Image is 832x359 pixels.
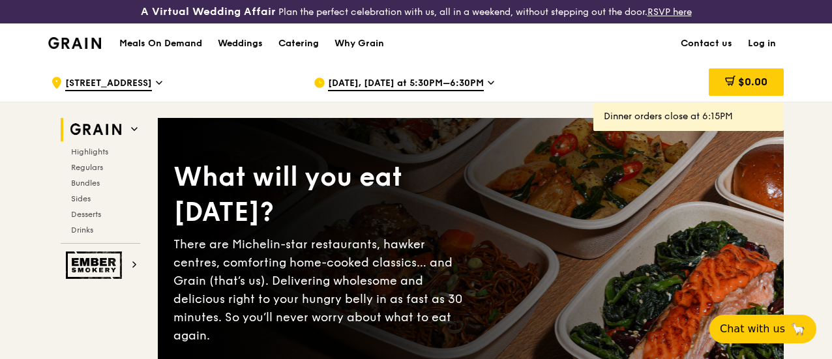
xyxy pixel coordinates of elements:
a: Log in [740,24,784,63]
h1: Meals On Demand [119,37,202,50]
a: GrainGrain [48,23,101,62]
div: Catering [278,24,319,63]
a: Why Grain [327,24,392,63]
span: Bundles [71,179,100,188]
img: Ember Smokery web logo [66,251,126,279]
div: There are Michelin-star restaurants, hawker centres, comforting home-cooked classics… and Grain (... [173,235,471,345]
span: [DATE], [DATE] at 5:30PM–6:30PM [328,77,484,91]
span: Highlights [71,147,108,156]
div: Dinner orders close at 6:15PM [604,110,773,123]
img: Grain web logo [66,118,126,141]
div: Weddings [218,24,263,63]
a: Catering [271,24,327,63]
div: Plan the perfect celebration with us, all in a weekend, without stepping out the door. [139,5,694,18]
a: Contact us [673,24,740,63]
span: Desserts [71,210,101,219]
div: What will you eat [DATE]? [173,160,471,230]
span: $0.00 [738,76,767,88]
span: [STREET_ADDRESS] [65,77,152,91]
button: Chat with us🦙 [709,315,816,343]
a: RSVP here [647,7,692,18]
div: Why Grain [334,24,384,63]
span: Regulars [71,163,103,172]
span: Chat with us [720,321,785,337]
span: Drinks [71,225,93,235]
a: Weddings [210,24,271,63]
span: Sides [71,194,91,203]
h3: A Virtual Wedding Affair [141,5,276,18]
span: 🦙 [790,321,806,337]
img: Grain [48,37,101,49]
